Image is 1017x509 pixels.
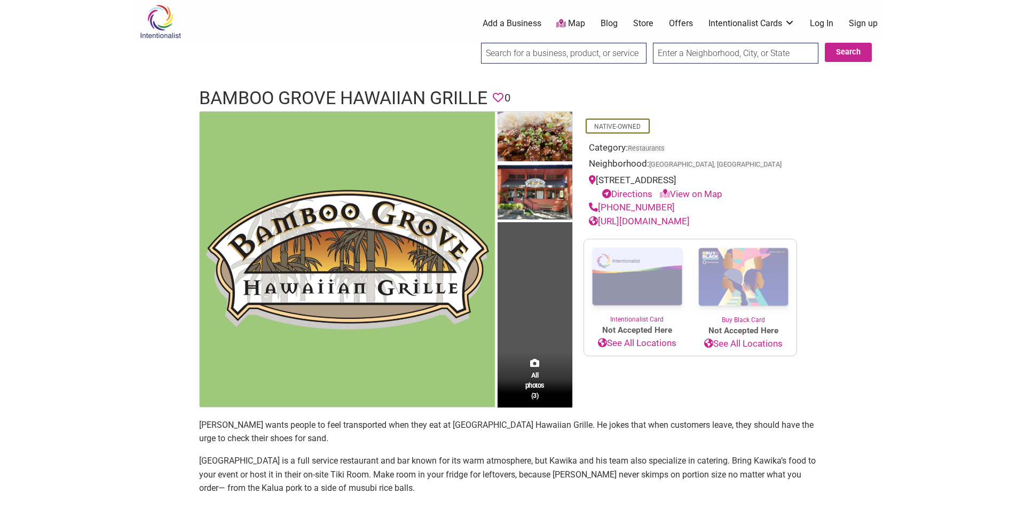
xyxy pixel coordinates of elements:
[690,325,797,337] span: Not Accepted Here
[589,157,792,174] div: Neighborhood:
[504,90,510,106] span: 0
[199,454,818,495] p: [GEOGRAPHIC_DATA] is a full service restaurant and bar known for its warm atmosphere, but Kawika ...
[589,174,792,201] div: [STREET_ADDRESS]
[498,112,572,164] img: Bamboo Grove Hawaiian Grille
[498,164,572,223] img: Bamboo Grove Hawaiian Grille
[660,189,722,199] a: View on Map
[708,18,795,29] a: Intentionalist Cards
[628,144,665,152] a: Restaurants
[602,189,652,199] a: Directions
[669,18,693,29] a: Offers
[825,43,872,62] button: Search
[199,85,487,111] h1: Bamboo Grove Hawaiian Grille
[649,161,782,168] span: [GEOGRAPHIC_DATA], [GEOGRAPHIC_DATA]
[525,370,545,401] span: All photos (3)
[135,4,186,39] img: Intentionalist
[483,18,541,29] a: Add a Business
[199,418,818,445] p: [PERSON_NAME] wants people to feel transported when they eat at [GEOGRAPHIC_DATA] Hawaiian Grille...
[584,239,690,315] img: Intentionalist Card
[481,43,647,64] input: Search for a business, product, or service
[633,18,653,29] a: Store
[810,18,833,29] a: Log In
[601,18,618,29] a: Blog
[556,18,585,30] a: Map
[653,43,818,64] input: Enter a Neighborhood, City, or State
[594,123,641,130] a: Native-Owned
[690,239,797,315] img: Buy Black Card
[589,141,792,158] div: Category:
[584,324,690,336] span: Not Accepted Here
[584,239,690,324] a: Intentionalist Card
[589,216,690,226] a: [URL][DOMAIN_NAME]
[849,18,878,29] a: Sign up
[584,336,690,350] a: See All Locations
[690,239,797,325] a: Buy Black Card
[690,337,797,351] a: See All Locations
[200,112,495,407] img: Bamboo Grove Hawaiian Grille
[589,202,675,213] a: [PHONE_NUMBER]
